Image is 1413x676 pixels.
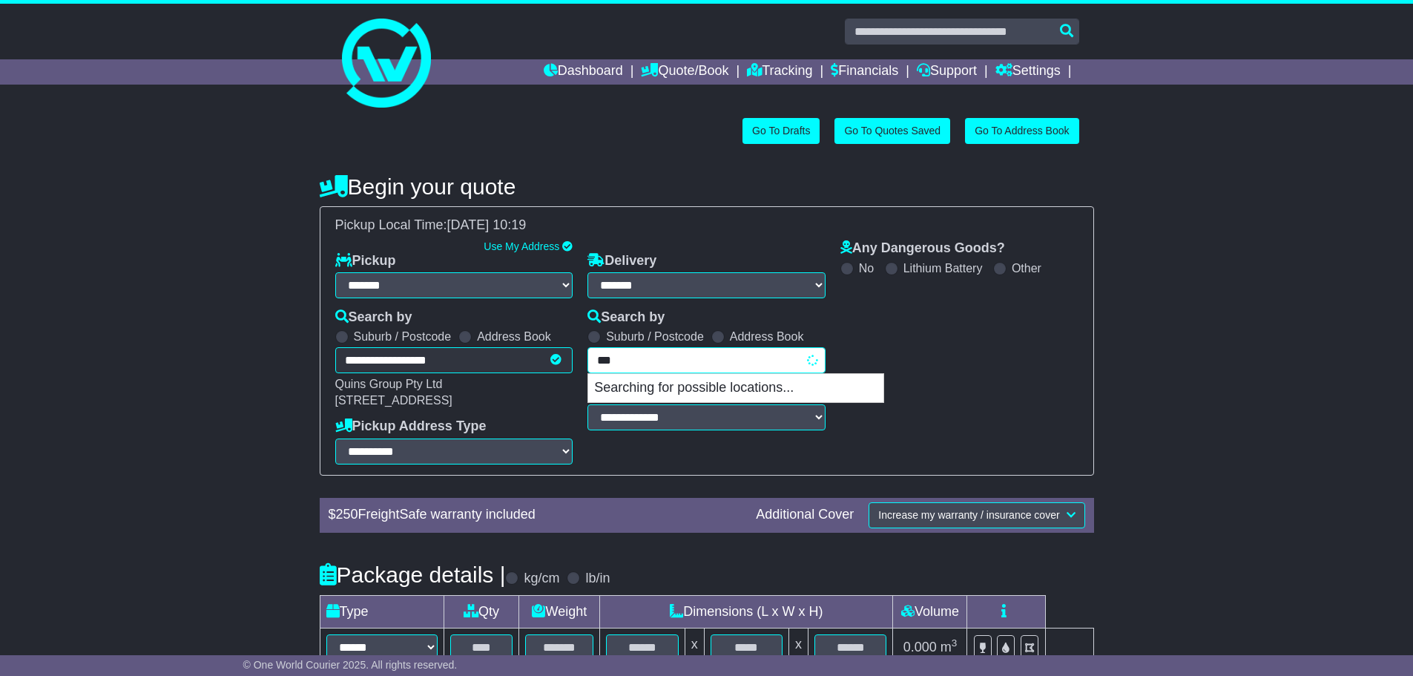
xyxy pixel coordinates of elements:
div: $ FreightSafe warranty included [321,507,749,523]
label: Address Book [730,329,804,344]
label: Address Book [477,329,551,344]
td: Weight [519,595,600,628]
span: © One World Courier 2025. All rights reserved. [243,659,458,671]
span: 0.000 [903,640,937,654]
p: Searching for possible locations... [588,374,883,402]
div: Additional Cover [748,507,861,523]
a: Go To Quotes Saved [834,118,950,144]
td: x [685,628,704,666]
sup: 3 [952,637,958,649]
a: Tracking [747,59,812,85]
label: Pickup [335,253,396,269]
a: Go To Address Book [965,118,1078,144]
td: Qty [444,595,519,628]
td: x [789,628,808,666]
span: Increase my warranty / insurance cover [878,509,1059,521]
button: Increase my warranty / insurance cover [869,502,1084,528]
label: Lithium Battery [903,261,983,275]
label: Suburb / Postcode [606,329,704,344]
label: No [859,261,874,275]
label: Delivery [587,253,656,269]
a: Go To Drafts [742,118,820,144]
label: Any Dangerous Goods? [840,240,1005,257]
label: kg/cm [524,571,559,587]
span: [STREET_ADDRESS] [335,394,452,407]
td: Dimensions (L x W x H) [600,595,893,628]
label: Search by [587,309,665,326]
label: lb/in [585,571,610,587]
a: Settings [995,59,1061,85]
label: Search by [335,309,412,326]
label: Pickup Address Type [335,419,487,435]
a: Quote/Book [641,59,728,85]
h4: Begin your quote [320,174,1094,199]
a: Financials [831,59,898,85]
label: Other [1012,261,1041,275]
span: 250 [336,507,358,522]
div: Pickup Local Time: [328,217,1086,234]
h4: Package details | [320,562,506,587]
a: Use My Address [484,240,559,252]
span: m [941,640,958,654]
label: Suburb / Postcode [354,329,452,344]
a: Support [917,59,977,85]
span: Quins Group Pty Ltd [335,378,443,390]
td: Volume [893,595,967,628]
a: Dashboard [544,59,623,85]
span: [DATE] 10:19 [447,217,527,232]
td: Type [320,595,444,628]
